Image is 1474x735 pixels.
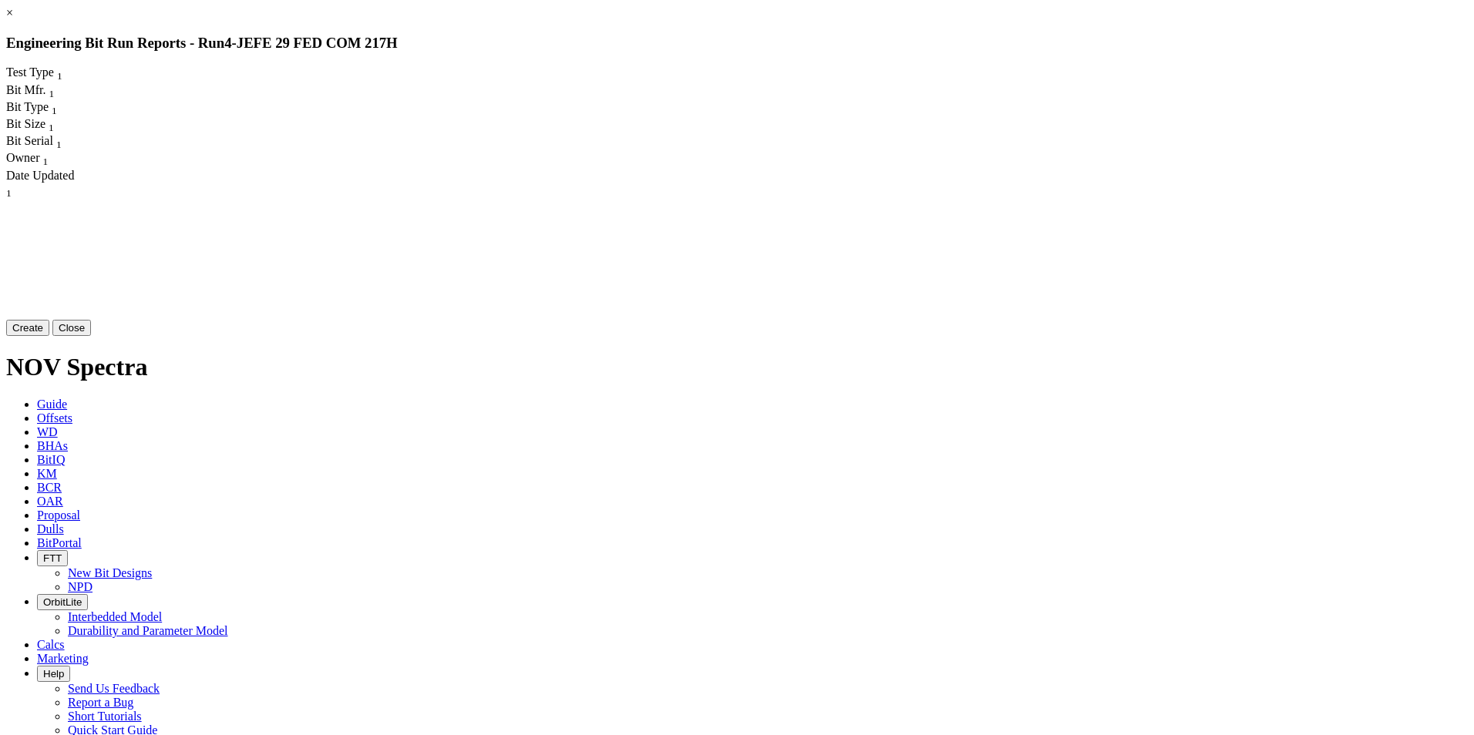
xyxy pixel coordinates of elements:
div: Date Updated Sort None [6,169,82,200]
button: Close [52,320,91,336]
a: Short Tutorials [68,710,142,723]
span: Sort None [56,134,62,147]
span: Bit Mfr. [6,83,46,96]
span: BCR [37,481,62,494]
sub: 1 [52,105,57,116]
sub: 1 [49,88,55,99]
div: Sort None [6,151,82,168]
span: BitIQ [37,453,65,466]
span: 4 [224,35,231,51]
span: Bit Size [6,117,45,130]
a: Send Us Feedback [68,682,160,695]
span: Owner [6,151,40,164]
span: KM [37,467,57,480]
span: Sort None [57,65,62,79]
span: Sort None [49,117,54,130]
sub: 1 [56,139,62,150]
span: Help [43,668,64,680]
div: Sort None [6,65,91,82]
span: Guide [37,398,67,411]
div: Sort None [6,83,83,100]
span: Bit Serial [6,134,53,147]
span: OrbitLite [43,596,82,608]
span: OAR [37,495,63,508]
sub: 1 [6,187,12,199]
a: NPD [68,580,93,593]
h1: NOV Spectra [6,353,1468,381]
div: Sort None [6,169,82,200]
span: BHAs [37,439,68,452]
span: BitPortal [37,536,82,549]
button: Create [6,320,49,336]
span: Sort None [49,83,55,96]
span: Test Type [6,65,54,79]
div: Test Type Sort None [6,65,91,82]
sub: 1 [49,122,54,133]
span: Offsets [37,411,72,425]
span: JEFE 29 FED COM 217H [237,35,398,51]
div: Sort None [6,117,83,134]
span: FTT [43,552,62,564]
span: WD [37,425,58,438]
a: Report a Bug [68,696,133,709]
sub: 1 [43,156,49,168]
a: Durability and Parameter Model [68,624,228,637]
span: Dulls [37,522,64,535]
div: Sort None [6,100,83,117]
span: Sort None [43,151,49,164]
span: Calcs [37,638,65,651]
span: Sort None [6,183,12,196]
div: Bit Mfr. Sort None [6,83,83,100]
h3: Engineering Bit Run Reports - Run - [6,35,1468,52]
span: Bit Type [6,100,49,113]
span: Date Updated [6,169,74,182]
span: Sort None [52,100,57,113]
div: Bit Type Sort None [6,100,83,117]
span: Proposal [37,508,80,522]
div: Sort None [6,134,91,151]
a: Interbedded Model [68,610,162,623]
a: × [6,6,13,19]
a: New Bit Designs [68,566,152,579]
span: Marketing [37,652,89,665]
div: Bit Serial Sort None [6,134,91,151]
sub: 1 [57,71,62,82]
div: Bit Size Sort None [6,117,83,134]
div: Owner Sort None [6,151,82,168]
